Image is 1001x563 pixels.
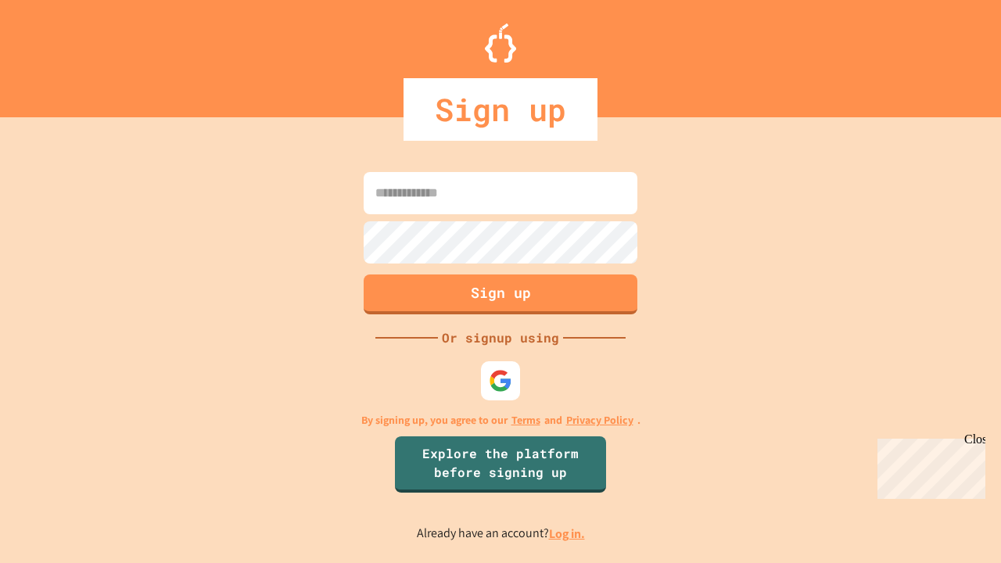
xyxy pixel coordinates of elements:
div: Sign up [404,78,597,141]
p: By signing up, you agree to our and . [361,412,640,429]
a: Terms [511,412,540,429]
div: Chat with us now!Close [6,6,108,99]
a: Explore the platform before signing up [395,436,606,493]
iframe: chat widget [871,432,985,499]
img: google-icon.svg [489,369,512,393]
a: Privacy Policy [566,412,633,429]
p: Already have an account? [417,524,585,543]
button: Sign up [364,274,637,314]
img: Logo.svg [485,23,516,63]
div: Or signup using [438,328,563,347]
a: Log in. [549,525,585,542]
